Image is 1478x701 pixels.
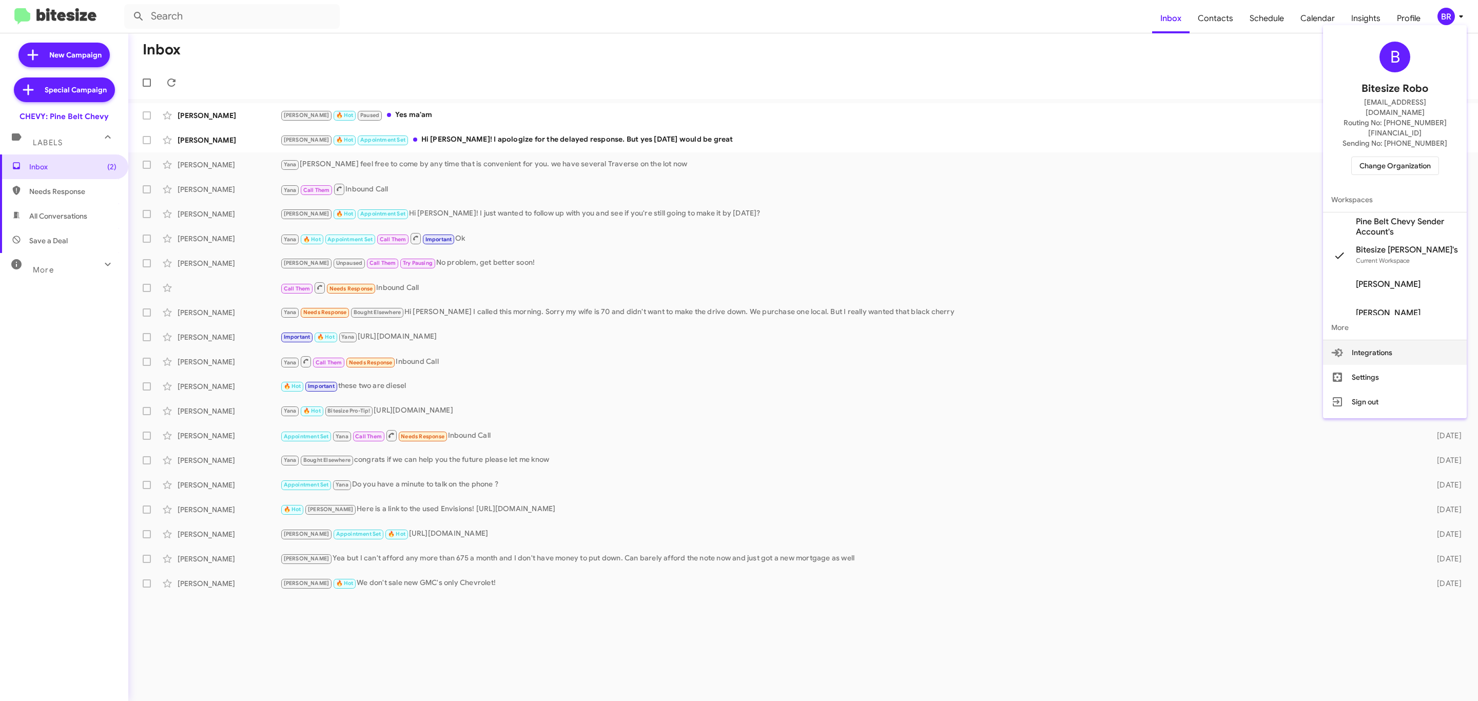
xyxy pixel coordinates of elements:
span: Workspaces [1323,187,1467,212]
button: Settings [1323,365,1467,390]
span: [PERSON_NAME] [1356,279,1421,289]
span: [EMAIL_ADDRESS][DOMAIN_NAME] [1335,97,1454,118]
button: Integrations [1323,340,1467,365]
span: Sending No: [PHONE_NUMBER] [1343,138,1447,148]
button: Sign out [1323,390,1467,414]
span: Bitesize [PERSON_NAME]'s [1356,245,1458,255]
span: Change Organization [1359,157,1431,174]
span: Pine Belt Chevy Sender Account's [1356,217,1458,237]
span: Routing No: [PHONE_NUMBER][FINANCIAL_ID] [1335,118,1454,138]
button: Change Organization [1351,157,1439,175]
span: Current Workspace [1356,257,1410,264]
div: B [1379,42,1410,72]
span: Bitesize Robo [1362,81,1428,97]
span: [PERSON_NAME] [1356,308,1421,318]
span: More [1323,315,1467,340]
